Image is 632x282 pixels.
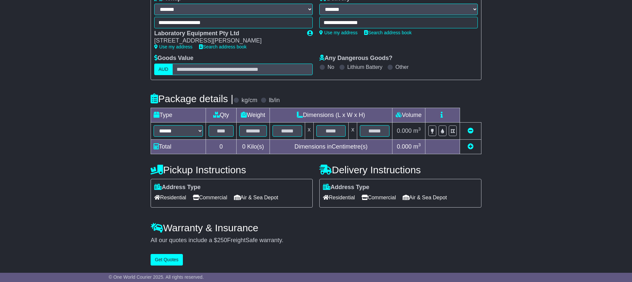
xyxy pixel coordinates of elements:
span: 0.000 [397,127,412,134]
h4: Delivery Instructions [319,164,481,175]
span: Commercial [361,192,396,203]
a: Search address book [364,30,412,35]
a: Add new item [468,143,474,150]
span: 250 [217,237,227,243]
span: m [413,127,421,134]
td: x [349,122,357,139]
h4: Package details | [151,93,233,104]
a: Remove this item [468,127,474,134]
label: No [328,64,334,70]
span: 0 [242,143,245,150]
label: Other [395,64,409,70]
span: Air & Sea Depot [403,192,447,203]
span: Commercial [193,192,227,203]
button: Get Quotes [151,254,183,266]
td: Weight [237,108,270,122]
a: Search address book [199,44,246,49]
label: Address Type [323,184,369,191]
td: Volume [392,108,425,122]
td: Dimensions in Centimetre(s) [270,139,392,154]
h4: Warranty & Insurance [151,222,481,233]
label: AUD [154,64,173,75]
sup: 3 [418,127,421,131]
label: Lithium Battery [347,64,383,70]
td: Kilo(s) [237,139,270,154]
sup: 3 [418,142,421,147]
span: m [413,143,421,150]
div: [STREET_ADDRESS][PERSON_NAME] [154,37,301,44]
label: kg/cm [242,97,257,104]
span: © One World Courier 2025. All rights reserved. [109,274,204,280]
td: Total [151,139,206,154]
a: Use my address [154,44,192,49]
span: Residential [154,192,186,203]
td: Type [151,108,206,122]
td: Qty [206,108,237,122]
td: x [305,122,313,139]
a: Use my address [319,30,358,35]
label: Address Type [154,184,201,191]
div: All our quotes include a $ FreightSafe warranty. [151,237,481,244]
span: 0.000 [397,143,412,150]
td: 0 [206,139,237,154]
label: Any Dangerous Goods? [319,55,392,62]
div: Laboratory Equipment Pty Ltd [154,30,301,37]
label: Goods Value [154,55,193,62]
h4: Pickup Instructions [151,164,313,175]
span: Residential [323,192,355,203]
label: lb/in [269,97,280,104]
span: Air & Sea Depot [234,192,278,203]
td: Dimensions (L x W x H) [270,108,392,122]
